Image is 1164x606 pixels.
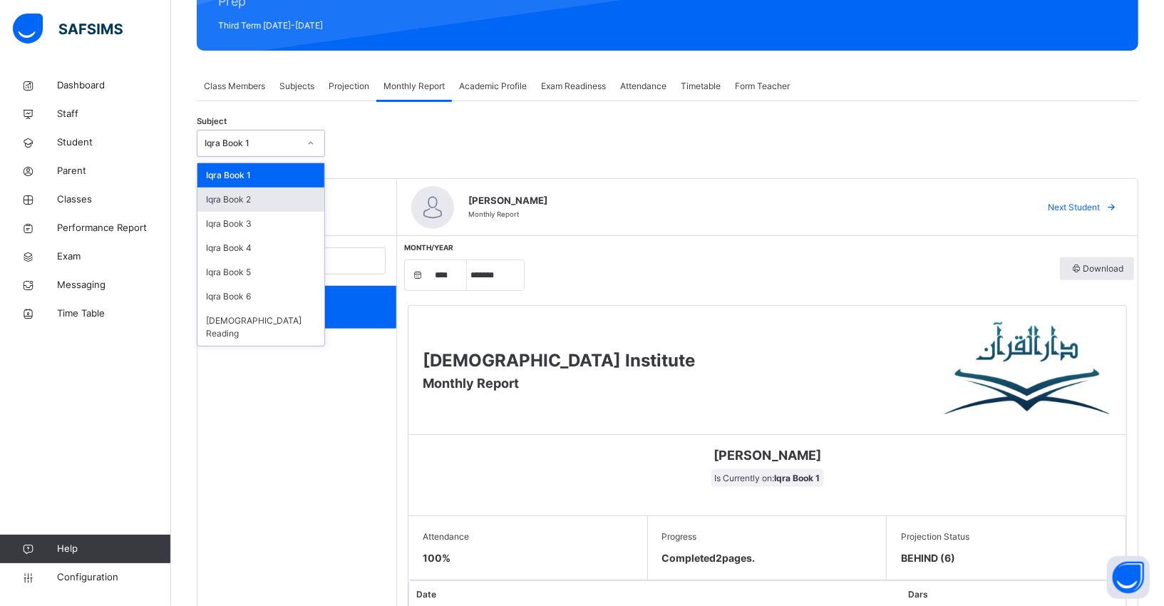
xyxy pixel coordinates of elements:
[1107,556,1150,599] button: Open asap
[57,107,171,121] span: Staff
[197,188,324,212] div: Iqra Book 2
[197,260,324,284] div: Iqra Book 5
[57,221,171,235] span: Performance Report
[416,589,436,600] span: Date
[197,236,324,260] div: Iqra Book 4
[197,284,324,309] div: Iqra Book 6
[13,14,123,43] img: safsims
[57,542,170,556] span: Help
[197,212,324,236] div: Iqra Book 3
[419,446,1116,465] span: [PERSON_NAME]
[1071,262,1123,275] span: Download
[57,307,171,321] span: Time Table
[57,135,171,150] span: Student
[197,163,324,188] div: Iqra Book 1
[57,250,171,264] span: Exam
[662,530,872,543] span: Progress
[57,78,171,93] span: Dashboard
[57,192,171,207] span: Classes
[775,473,820,483] b: Iqra Book 1
[423,552,450,564] span: 100 %
[57,278,171,292] span: Messaging
[901,530,1111,543] span: Projection Status
[57,570,170,585] span: Configuration
[901,550,1111,565] span: BEHIND (6)
[423,530,633,543] span: Attendance
[197,309,324,346] div: [DEMOGRAPHIC_DATA] Reading
[57,164,171,178] span: Parent
[662,552,756,564] span: Completed 2 pages.
[711,469,824,487] span: Is Currently on:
